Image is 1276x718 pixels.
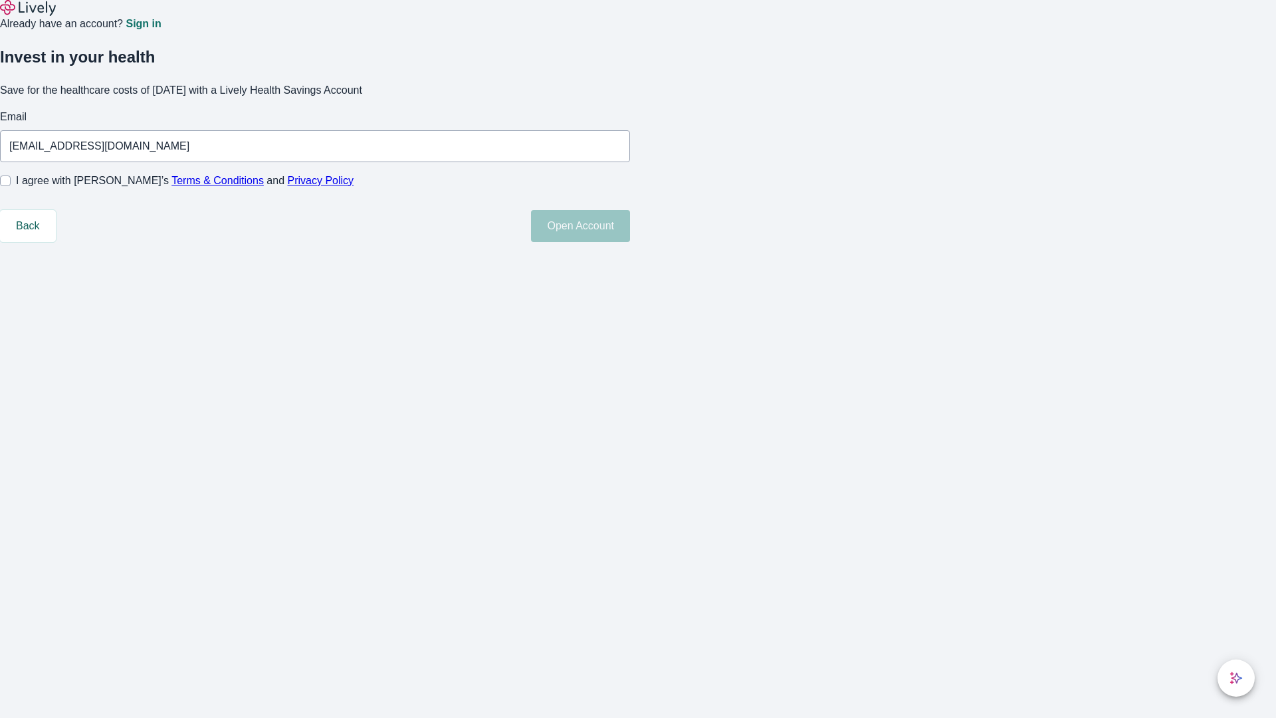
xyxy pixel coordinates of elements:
a: Terms & Conditions [171,175,264,186]
a: Privacy Policy [288,175,354,186]
a: Sign in [126,19,161,29]
span: I agree with [PERSON_NAME]’s and [16,173,354,189]
button: chat [1218,659,1255,697]
svg: Lively AI Assistant [1229,671,1243,685]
